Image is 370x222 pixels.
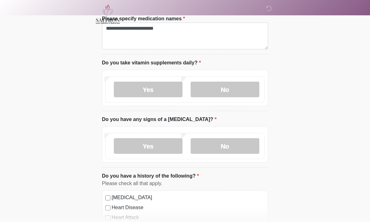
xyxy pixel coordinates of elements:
[105,216,110,221] input: Heart Attack
[102,59,201,67] label: Do you take vitamin supplements daily?
[114,82,182,98] label: Yes
[191,139,259,154] label: No
[96,5,120,24] img: Saffron Laser Aesthetics and Medical Spa Logo
[112,204,265,212] label: Heart Disease
[114,139,182,154] label: Yes
[112,214,265,222] label: Heart Attack
[112,194,265,202] label: [MEDICAL_DATA]
[102,116,217,124] label: Do you have any signs of a [MEDICAL_DATA]?
[191,82,259,98] label: No
[102,173,199,180] label: Do you have a history of the following?
[102,180,268,188] div: Please check all that apply.
[105,196,110,201] input: [MEDICAL_DATA]
[105,206,110,211] input: Heart Disease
